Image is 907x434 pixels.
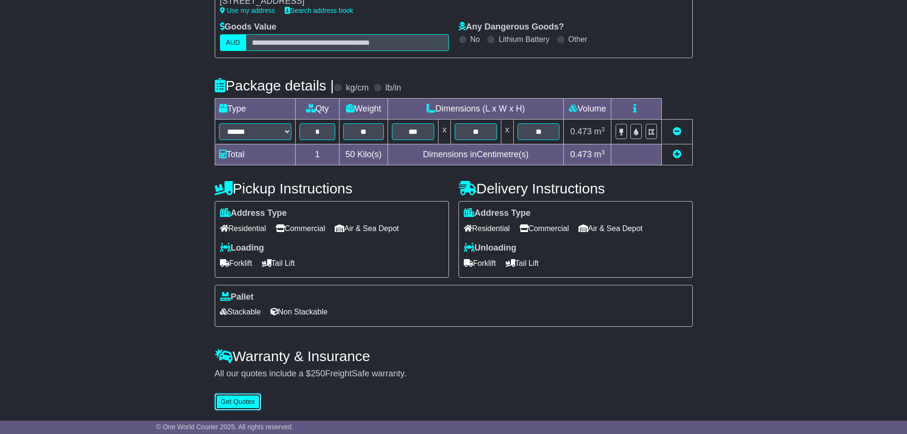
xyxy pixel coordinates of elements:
[388,144,564,165] td: Dimensions in Centimetre(s)
[311,369,325,378] span: 250
[388,99,564,120] td: Dimensions (L x W x H)
[220,304,261,319] span: Stackable
[220,34,247,51] label: AUD
[220,208,287,219] label: Address Type
[568,35,588,44] label: Other
[601,149,605,156] sup: 3
[220,22,277,32] label: Goods Value
[458,181,693,196] h4: Delivery Instructions
[215,78,334,93] h4: Package details |
[215,99,296,120] td: Type
[570,150,592,159] span: 0.473
[501,120,513,144] td: x
[339,99,388,120] td: Weight
[285,7,353,14] a: Search address book
[564,99,611,120] td: Volume
[262,256,295,271] span: Tail Lift
[215,369,693,379] div: All our quotes include a $ FreightSafe warranty.
[570,127,592,136] span: 0.473
[270,304,328,319] span: Non Stackable
[519,221,569,236] span: Commercial
[220,292,254,303] label: Pallet
[220,256,252,271] span: Forklift
[578,221,643,236] span: Air & Sea Depot
[673,150,681,159] a: Add new item
[215,394,261,410] button: Get Quotes
[464,256,496,271] span: Forklift
[346,150,355,159] span: 50
[296,144,339,165] td: 1
[470,35,480,44] label: No
[601,126,605,133] sup: 3
[458,22,564,32] label: Any Dangerous Goods?
[498,35,549,44] label: Lithium Battery
[594,150,605,159] span: m
[335,221,399,236] span: Air & Sea Depot
[220,7,275,14] a: Use my address
[220,221,266,236] span: Residential
[464,221,510,236] span: Residential
[276,221,325,236] span: Commercial
[438,120,450,144] td: x
[506,256,539,271] span: Tail Lift
[220,243,264,253] label: Loading
[215,181,449,196] h4: Pickup Instructions
[339,144,388,165] td: Kilo(s)
[296,99,339,120] td: Qty
[464,208,531,219] label: Address Type
[215,144,296,165] td: Total
[156,423,294,431] span: © One World Courier 2025. All rights reserved.
[594,127,605,136] span: m
[346,83,369,93] label: kg/cm
[464,243,517,253] label: Unloading
[673,127,681,136] a: Remove this item
[385,83,401,93] label: lb/in
[215,348,693,364] h4: Warranty & Insurance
